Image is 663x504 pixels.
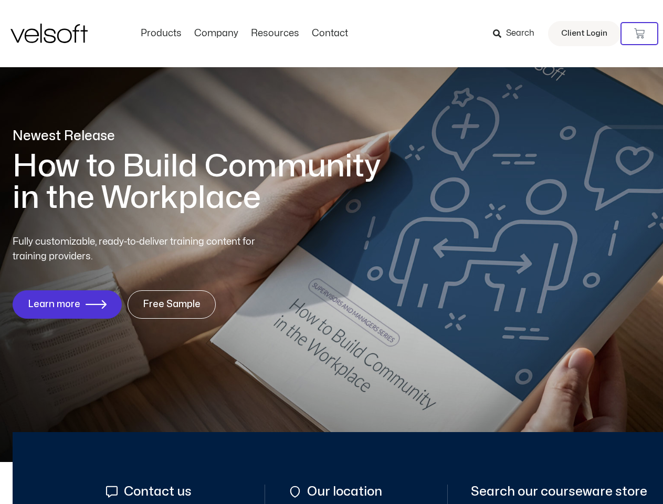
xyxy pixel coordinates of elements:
[13,290,122,319] a: Learn more
[493,25,542,43] a: Search
[561,27,607,40] span: Client Login
[13,151,396,214] h1: How to Build Community in the Workplace
[506,27,534,40] span: Search
[13,235,274,264] p: Fully customizable, ready-to-deliver training content for training providers.
[28,299,80,310] span: Learn more
[245,28,306,39] a: ResourcesMenu Toggle
[143,299,201,310] span: Free Sample
[306,28,354,39] a: ContactMenu Toggle
[134,28,188,39] a: ProductsMenu Toggle
[188,28,245,39] a: CompanyMenu Toggle
[10,24,88,43] img: Velsoft Training Materials
[121,485,192,499] span: Contact us
[128,290,216,319] a: Free Sample
[548,21,620,46] a: Client Login
[134,28,354,39] nav: Menu
[471,485,647,499] span: Search our courseware store
[13,127,396,145] p: Newest Release
[304,485,382,499] span: Our location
